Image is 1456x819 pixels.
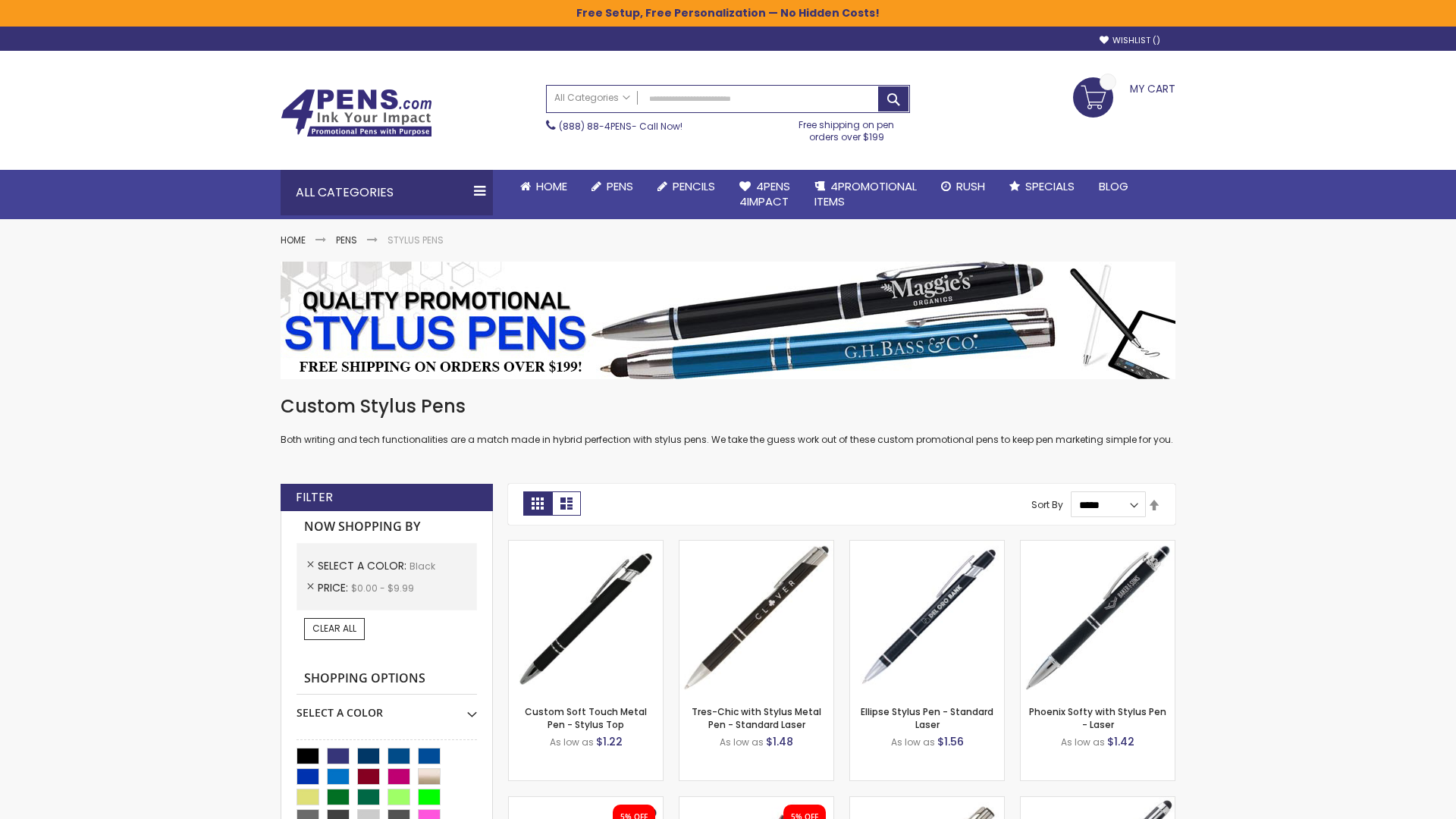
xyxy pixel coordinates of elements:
[318,580,351,595] span: Price
[814,178,917,209] span: 4PROMOTIONAL ITEMS
[673,178,715,194] span: Pencils
[956,178,985,194] span: Rush
[1021,540,1175,553] a: Phoenix Softy with Stylus Pen - Laser-Black
[509,541,663,695] img: Custom Soft Touch Stylus Pen-Black
[508,170,579,203] a: Home
[1087,170,1141,203] a: Blog
[596,734,623,749] span: $1.22
[296,489,333,506] strong: Filter
[720,736,764,748] span: As low as
[1061,736,1105,748] span: As low as
[783,113,911,143] div: Free shipping on pen orders over $199
[850,796,1004,809] a: Tres-Chic Touch Pen - Standard Laser-Black
[297,663,477,695] strong: Shopping Options
[1021,541,1175,695] img: Phoenix Softy with Stylus Pen - Laser-Black
[861,705,993,730] a: Ellipse Stylus Pen - Standard Laser
[850,540,1004,553] a: Ellipse Stylus Pen - Standard Laser-Black
[802,170,929,219] a: 4PROMOTIONALITEMS
[304,618,365,639] a: Clear All
[679,540,833,553] a: Tres-Chic with Stylus Metal Pen - Standard Laser-Black
[281,89,432,137] img: 4Pens Custom Pens and Promotional Products
[1031,498,1063,511] label: Sort By
[607,178,633,194] span: Pens
[525,705,647,730] a: Custom Soft Touch Metal Pen - Stylus Top
[1099,178,1128,194] span: Blog
[679,796,833,809] a: Custom Lexi Rose Gold Stylus Soft Touch Recycled Aluminum Pen-Black
[281,234,306,246] a: Home
[579,170,645,203] a: Pens
[766,734,793,749] span: $1.48
[550,736,594,748] span: As low as
[554,92,630,104] span: All Categories
[351,582,414,595] span: $0.00 - $9.99
[312,622,356,635] span: Clear All
[997,170,1087,203] a: Specials
[645,170,727,203] a: Pencils
[281,394,1175,419] h1: Custom Stylus Pens
[1100,35,1160,46] a: Wishlist
[509,540,663,553] a: Custom Soft Touch Stylus Pen-Black
[409,560,435,573] span: Black
[536,178,567,194] span: Home
[297,511,477,543] strong: Now Shopping by
[850,541,1004,695] img: Ellipse Stylus Pen - Standard Laser-Black
[547,86,638,111] a: All Categories
[891,736,935,748] span: As low as
[509,796,663,809] a: Custom Recycled Fleetwood MonoChrome Stylus Satin Soft Touch Gel Pen-Black
[559,120,632,133] a: (888) 88-4PENS
[281,262,1175,379] img: Stylus Pens
[297,695,477,720] div: Select A Color
[937,734,964,749] span: $1.56
[281,394,1175,447] div: Both writing and tech functionalities are a match made in hybrid perfection with stylus pens. We ...
[336,234,357,246] a: Pens
[692,705,821,730] a: Tres-Chic with Stylus Metal Pen - Standard Laser
[281,170,493,215] div: All Categories
[1107,734,1134,749] span: $1.42
[739,178,790,209] span: 4Pens 4impact
[318,558,409,573] span: Select A Color
[1025,178,1075,194] span: Specials
[929,170,997,203] a: Rush
[727,170,802,219] a: 4Pens4impact
[559,120,682,133] span: - Call Now!
[388,234,444,246] strong: Stylus Pens
[1029,705,1166,730] a: Phoenix Softy with Stylus Pen - Laser
[679,541,833,695] img: Tres-Chic with Stylus Metal Pen - Standard Laser-Black
[1021,796,1175,809] a: Metal Twist Promo Stylus Pen-Black
[523,491,552,516] strong: Grid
